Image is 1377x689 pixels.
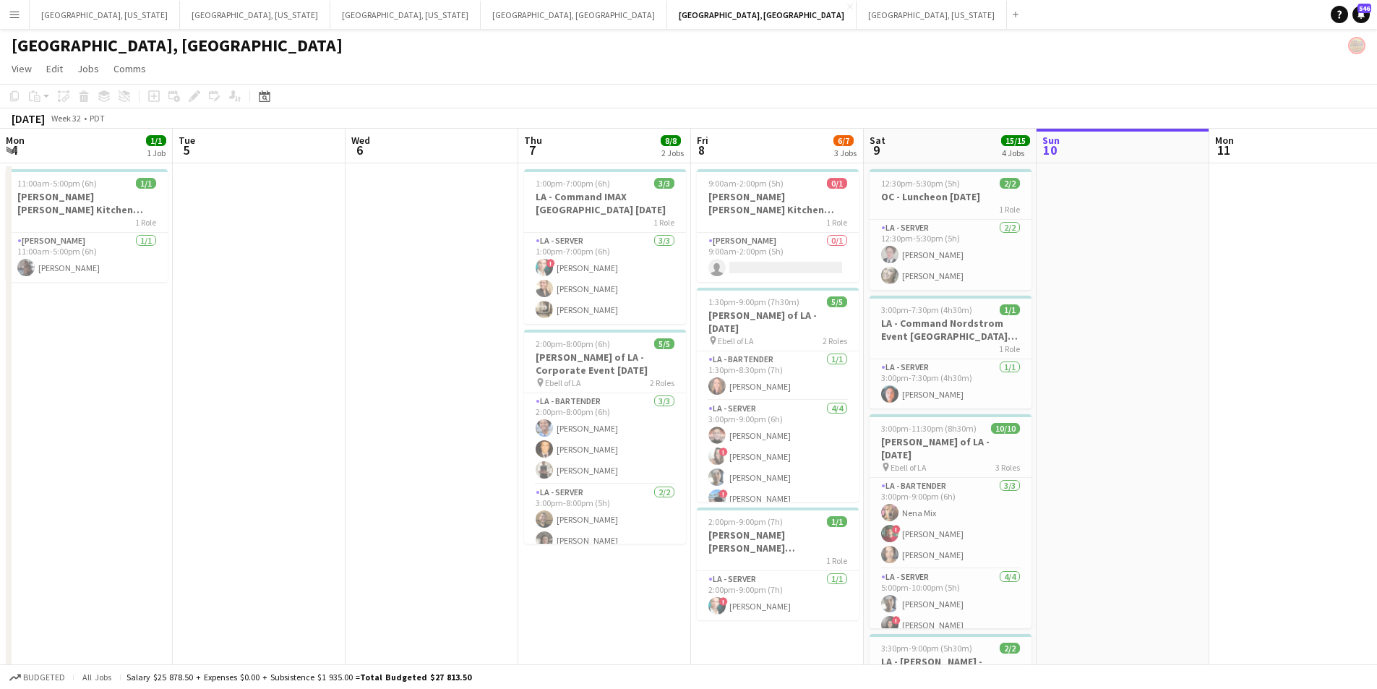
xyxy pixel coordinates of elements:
span: Mon [6,134,25,147]
span: ! [892,616,901,625]
span: 7 [522,142,542,158]
h1: [GEOGRAPHIC_DATA], [GEOGRAPHIC_DATA] [12,35,343,56]
app-job-card: 2:00pm-8:00pm (6h)5/5[PERSON_NAME] of LA - Corporate Event [DATE] Ebell of LA2 RolesLA - Bartende... [524,330,686,544]
span: Week 32 [48,113,84,124]
span: Budgeted [23,672,65,682]
span: Tue [179,134,195,147]
app-card-role: [PERSON_NAME]0/19:00am-2:00pm (5h) [697,233,859,282]
span: 5/5 [827,296,847,307]
app-job-card: 2:00pm-9:00pm (7h)1/1[PERSON_NAME] [PERSON_NAME] [GEOGRAPHIC_DATA][PERSON_NAME][DEMOGRAPHIC_DATA]... [697,508,859,620]
span: 2 Roles [823,335,847,346]
div: 3 Jobs [834,147,857,158]
div: 11:00am-5:00pm (6h)1/1[PERSON_NAME] [PERSON_NAME] Kitchen [DATE]1 Role[PERSON_NAME]1/111:00am-5:0... [6,169,168,282]
span: 10/10 [991,423,1020,434]
span: 9 [867,142,885,158]
span: 11:00am-5:00pm (6h) [17,178,97,189]
span: 1 Role [135,217,156,228]
button: [GEOGRAPHIC_DATA], [US_STATE] [30,1,180,29]
span: Comms [113,62,146,75]
span: 3:00pm-11:30pm (8h30m) [881,423,977,434]
div: 1:30pm-9:00pm (7h30m)5/5[PERSON_NAME] of LA - [DATE] Ebell of LA2 RolesLA - Bartender1/11:30pm-8:... [697,288,859,502]
span: 1/1 [827,516,847,527]
span: 1 Role [826,217,847,228]
span: View [12,62,32,75]
div: 4 Jobs [1002,147,1029,158]
span: Mon [1215,134,1234,147]
app-card-role: LA - Server1/12:00pm-9:00pm (7h)![PERSON_NAME] [697,571,859,620]
app-card-role: LA - Server2/23:00pm-8:00pm (5h)[PERSON_NAME][PERSON_NAME] [524,484,686,555]
app-card-role: LA - Server4/43:00pm-9:00pm (6h)[PERSON_NAME]![PERSON_NAME][PERSON_NAME]![PERSON_NAME] [697,401,859,513]
span: 3/3 [654,178,674,189]
span: Edit [46,62,63,75]
button: [GEOGRAPHIC_DATA], [GEOGRAPHIC_DATA] [667,1,857,29]
div: Salary $25 878.50 + Expenses $0.00 + Subsistence $1 935.00 = [126,672,471,682]
a: View [6,59,38,78]
span: Sat [870,134,885,147]
div: 1:00pm-7:00pm (6h)3/3LA - Command IMAX [GEOGRAPHIC_DATA] [DATE]1 RoleLA - Server3/31:00pm-7:00pm ... [524,169,686,324]
span: Sun [1042,134,1060,147]
span: 4 [4,142,25,158]
span: 6/7 [833,135,854,146]
span: Ebell of LA [718,335,754,346]
div: 2 Jobs [661,147,684,158]
h3: [PERSON_NAME] of LA - [DATE] [870,435,1031,461]
h3: [PERSON_NAME] of LA - Corporate Event [DATE] [524,351,686,377]
button: [GEOGRAPHIC_DATA], [GEOGRAPHIC_DATA] [481,1,667,29]
span: ! [719,448,728,456]
span: 2:00pm-9:00pm (7h) [708,516,783,527]
app-job-card: 9:00am-2:00pm (5h)0/1[PERSON_NAME] [PERSON_NAME] Kitchen [DATE]1 Role[PERSON_NAME]0/19:00am-2:00p... [697,169,859,282]
h3: LA - Command IMAX [GEOGRAPHIC_DATA] [DATE] [524,190,686,216]
span: 1/1 [146,135,166,146]
span: Thu [524,134,542,147]
span: 1 Role [653,217,674,228]
app-card-role: LA - Server3/31:00pm-7:00pm (6h)![PERSON_NAME][PERSON_NAME][PERSON_NAME] [524,233,686,324]
span: 12:30pm-5:30pm (5h) [881,178,960,189]
span: 1:30pm-9:00pm (7h30m) [708,296,799,307]
button: [GEOGRAPHIC_DATA], [US_STATE] [857,1,1007,29]
app-card-role: LA - Bartender3/33:00pm-9:00pm (6h)Nena Mix![PERSON_NAME][PERSON_NAME] [870,478,1031,569]
app-job-card: 3:00pm-7:30pm (4h30m)1/1LA - Command Nordstrom Event [GEOGRAPHIC_DATA] [DATE]1 RoleLA - Server1/1... [870,296,1031,408]
span: 1 Role [999,204,1020,215]
div: 1 Job [147,147,166,158]
span: 1 Role [826,555,847,566]
span: 1:00pm-7:00pm (6h) [536,178,610,189]
app-card-role: LA - Server2/212:30pm-5:30pm (5h)[PERSON_NAME][PERSON_NAME] [870,220,1031,290]
span: 8 [695,142,708,158]
span: 10 [1040,142,1060,158]
app-job-card: 3:00pm-11:30pm (8h30m)10/10[PERSON_NAME] of LA - [DATE] Ebell of LA3 RolesLA - Bartender3/33:00pm... [870,414,1031,628]
div: PDT [90,113,105,124]
span: ! [719,489,728,498]
a: Jobs [72,59,105,78]
span: 2/2 [1000,178,1020,189]
h3: [PERSON_NAME] [PERSON_NAME] [GEOGRAPHIC_DATA][PERSON_NAME][DEMOGRAPHIC_DATA] [DATE] [697,528,859,555]
span: 1/1 [136,178,156,189]
span: 546 [1357,4,1371,13]
span: 8/8 [661,135,681,146]
span: 5 [176,142,195,158]
span: ! [719,597,728,606]
span: 3:00pm-7:30pm (4h30m) [881,304,972,315]
span: 1 Role [999,343,1020,354]
h3: LA - Command Nordstrom Event [GEOGRAPHIC_DATA] [DATE] [870,317,1031,343]
app-card-role: LA - Server1/13:00pm-7:30pm (4h30m)[PERSON_NAME] [870,359,1031,408]
span: 0/1 [827,178,847,189]
span: ! [546,259,555,268]
span: Ebell of LA [891,462,927,473]
span: All jobs [80,672,114,682]
span: Jobs [77,62,99,75]
app-job-card: 12:30pm-5:30pm (5h)2/2OC - Luncheon [DATE]1 RoleLA - Server2/212:30pm-5:30pm (5h)[PERSON_NAME][PE... [870,169,1031,290]
span: 3 Roles [995,462,1020,473]
h3: LA - [PERSON_NAME] - Memorial Event [DATE] [870,655,1031,681]
span: Ebell of LA [545,377,581,388]
h3: OC - Luncheon [DATE] [870,190,1031,203]
app-card-role: [PERSON_NAME]1/111:00am-5:00pm (6h)[PERSON_NAME] [6,233,168,282]
a: Comms [108,59,152,78]
h3: [PERSON_NAME] [PERSON_NAME] Kitchen [DATE] [6,190,168,216]
app-card-role: LA - Bartender1/11:30pm-8:30pm (7h)[PERSON_NAME] [697,351,859,401]
div: [DATE] [12,111,45,126]
span: 2/2 [1000,643,1020,654]
span: Fri [697,134,708,147]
